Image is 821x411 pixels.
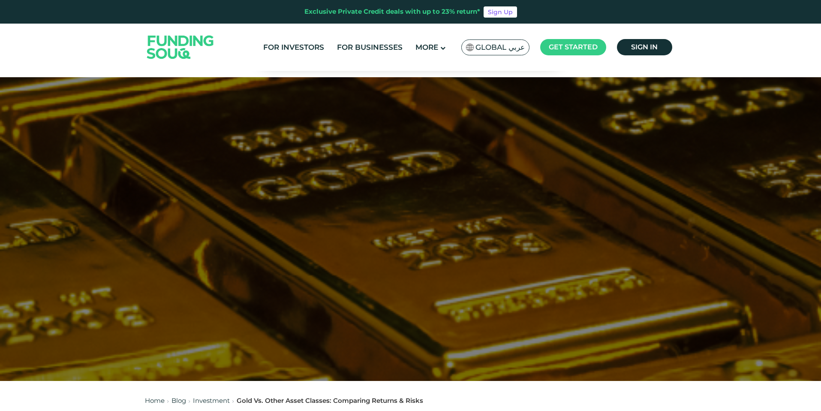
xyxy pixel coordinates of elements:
[631,43,658,51] span: Sign in
[193,396,230,405] a: Investment
[171,396,186,405] a: Blog
[335,40,405,54] a: For Businesses
[617,39,672,55] a: Sign in
[304,7,480,17] div: Exclusive Private Credit deals with up to 23% return*
[145,396,165,405] a: Home
[549,43,598,51] span: Get started
[415,43,438,51] span: More
[466,44,474,51] img: SA Flag
[237,396,423,406] div: Gold Vs. Other Asset Classes: Comparing Returns & Risks
[475,42,525,52] span: Global عربي
[138,25,223,69] img: Logo
[261,40,326,54] a: For Investors
[484,6,517,18] a: Sign Up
